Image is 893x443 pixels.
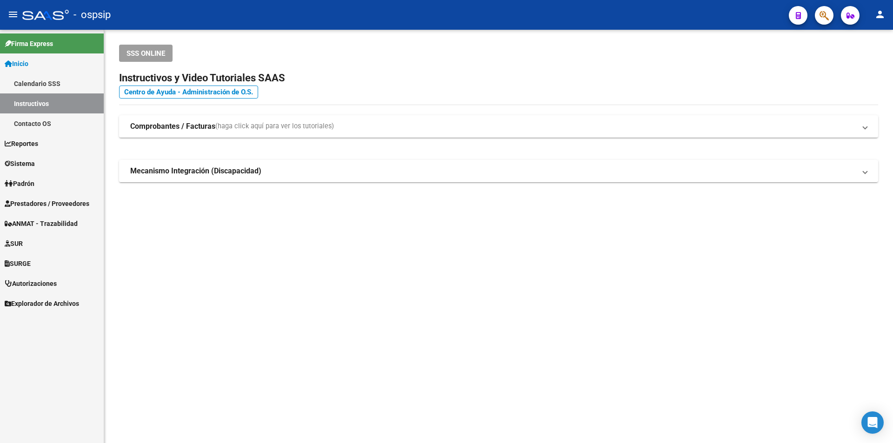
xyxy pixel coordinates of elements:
span: ANMAT - Trazabilidad [5,218,78,229]
h2: Instructivos y Video Tutoriales SAAS [119,69,878,87]
mat-icon: menu [7,9,19,20]
span: Padrón [5,179,34,189]
mat-icon: person [874,9,886,20]
span: - ospsip [73,5,111,25]
mat-expansion-panel-header: Comprobantes / Facturas(haga click aquí para ver los tutoriales) [119,115,878,138]
span: Autorizaciones [5,278,57,289]
div: Open Intercom Messenger [861,411,884,434]
span: Reportes [5,139,38,149]
strong: Comprobantes / Facturas [130,121,215,132]
span: Firma Express [5,39,53,49]
strong: Mecanismo Integración (Discapacidad) [130,166,261,176]
a: Centro de Ayuda - Administración de O.S. [119,86,258,99]
button: SSS ONLINE [119,45,173,62]
span: SURGE [5,258,31,269]
span: Prestadores / Proveedores [5,198,89,209]
span: Inicio [5,59,28,69]
span: (haga click aquí para ver los tutoriales) [215,121,334,132]
span: Sistema [5,159,35,169]
span: SUR [5,238,23,249]
span: SSS ONLINE [127,49,165,58]
span: Explorador de Archivos [5,298,79,309]
mat-expansion-panel-header: Mecanismo Integración (Discapacidad) [119,160,878,182]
